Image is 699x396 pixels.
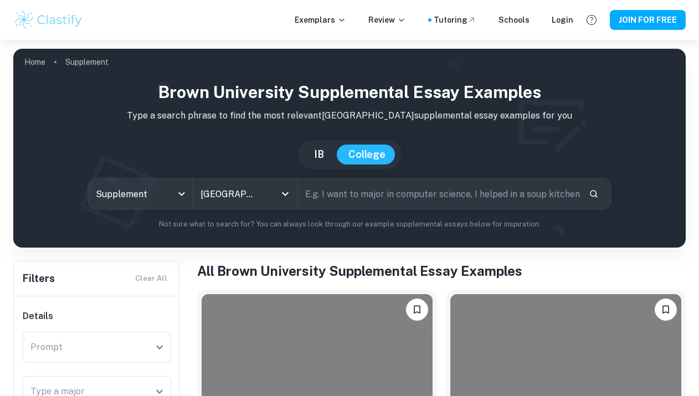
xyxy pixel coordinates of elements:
[197,261,686,281] h1: All Brown University Supplemental Essay Examples
[582,11,601,29] button: Help and Feedback
[584,184,603,203] button: Search
[406,299,428,321] button: Please log in to bookmark exemplars
[552,14,573,26] a: Login
[498,14,530,26] a: Schools
[434,14,476,26] a: Tutoring
[65,56,109,68] p: Supplement
[295,14,346,26] p: Exemplars
[277,186,293,202] button: Open
[297,178,580,209] input: E.g. I want to major in computer science, I helped in a soup kitchen, I want to join the debate t...
[22,219,677,230] p: Not sure what to search for? You can always look through our example supplemental essays below fo...
[303,145,335,164] button: IB
[22,80,677,105] h1: Brown University Supplemental Essay Examples
[23,271,55,286] h6: Filters
[22,109,677,122] p: Type a search phrase to find the most relevant [GEOGRAPHIC_DATA] supplemental essay examples for you
[337,145,397,164] button: College
[24,54,45,70] a: Home
[13,49,686,248] img: profile cover
[368,14,406,26] p: Review
[23,310,171,323] h6: Details
[655,299,677,321] button: Please log in to bookmark exemplars
[610,10,686,30] button: JOIN FOR FREE
[88,178,192,209] div: Supplement
[13,9,84,31] img: Clastify logo
[152,340,167,355] button: Open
